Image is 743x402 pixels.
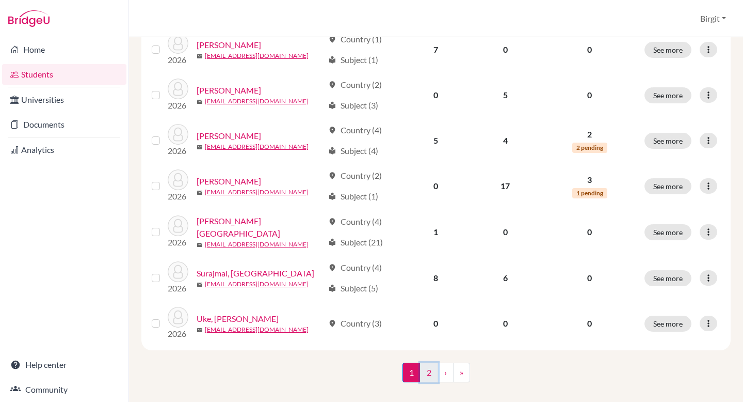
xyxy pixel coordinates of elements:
td: 0 [402,301,470,346]
button: See more [644,178,691,194]
a: › [438,363,454,382]
a: » [453,363,470,382]
a: [EMAIL_ADDRESS][DOMAIN_NAME] [205,240,309,249]
div: Country (2) [328,79,382,91]
td: 8 [402,255,470,301]
span: location_on [328,35,336,43]
a: Analytics [2,140,126,160]
div: Subject (21) [328,236,383,249]
div: Country (1) [328,33,382,45]
p: 2026 [168,282,188,295]
p: 0 [547,226,632,238]
span: location_on [328,218,336,226]
p: 0 [547,272,632,284]
a: [EMAIL_ADDRESS][DOMAIN_NAME] [205,51,309,60]
button: See more [644,42,691,58]
p: 2026 [168,190,188,203]
a: [PERSON_NAME] [197,130,261,142]
img: Bridge-U [8,10,50,27]
a: Home [2,39,126,60]
span: mail [197,53,203,59]
td: 0 [402,72,470,118]
a: 2 [420,363,438,382]
a: Surajmal, [GEOGRAPHIC_DATA] [197,267,314,280]
td: 0 [470,209,541,255]
a: Help center [2,354,126,375]
span: local_library [328,284,336,292]
span: location_on [328,126,336,134]
span: local_library [328,147,336,155]
span: mail [197,144,203,150]
td: 0 [402,163,470,209]
button: See more [644,133,691,149]
div: Subject (4) [328,145,378,157]
a: Students [2,64,126,85]
span: mail [197,99,203,105]
p: 0 [547,317,632,330]
div: Country (2) [328,169,382,182]
span: location_on [328,172,336,180]
p: 3 [547,174,632,186]
td: 17 [470,163,541,209]
a: [EMAIL_ADDRESS][DOMAIN_NAME] [205,142,309,151]
td: 0 [470,27,541,72]
img: Sulin, Levan [168,215,188,236]
a: [PERSON_NAME] [197,175,261,188]
td: 4 [470,118,541,163]
p: 2 [547,128,632,141]
a: [PERSON_NAME] [197,39,261,51]
img: Surajmal, Darshan [168,261,188,282]
p: 2026 [168,54,188,66]
span: local_library [328,101,336,110]
td: 6 [470,255,541,301]
td: 5 [402,118,470,163]
a: [EMAIL_ADDRESS][DOMAIN_NAME] [205,280,309,289]
a: [PERSON_NAME] [197,84,261,97]
div: Country (4) [328,215,382,228]
td: 1 [402,209,470,255]
p: 2026 [168,145,188,157]
button: See more [644,316,691,332]
button: Birgit [696,9,731,28]
span: mail [197,282,203,288]
p: 2026 [168,236,188,249]
button: See more [644,270,691,286]
a: Universities [2,89,126,110]
div: Country (4) [328,124,382,136]
span: 2 pending [572,143,607,153]
img: Shah, Aryan [168,33,188,54]
span: location_on [328,319,336,328]
span: mail [197,327,203,333]
div: Subject (3) [328,99,378,112]
span: 1 pending [572,188,607,198]
p: 0 [547,43,632,56]
span: 1 [402,363,421,382]
p: 0 [547,89,632,101]
a: Community [2,379,126,400]
span: local_library [328,56,336,64]
div: Country (3) [328,317,382,330]
div: Subject (5) [328,282,378,295]
span: local_library [328,192,336,200]
span: location_on [328,81,336,89]
p: 2026 [168,99,188,112]
img: Shah, Dharini [168,79,188,99]
td: 0 [470,301,541,346]
span: local_library [328,238,336,246]
span: mail [197,190,203,196]
img: Uke, Aadarsh [168,307,188,328]
a: [EMAIL_ADDRESS][DOMAIN_NAME] [205,325,309,334]
span: mail [197,242,203,248]
button: See more [644,224,691,240]
nav: ... [402,363,470,391]
div: Subject (1) [328,190,378,203]
div: Subject (1) [328,54,378,66]
span: location_on [328,264,336,272]
a: [PERSON_NAME][GEOGRAPHIC_DATA] [197,215,324,240]
img: Shastri, Alekha [168,124,188,145]
td: 5 [470,72,541,118]
img: Suhas, Siddhartha [168,169,188,190]
a: [EMAIL_ADDRESS][DOMAIN_NAME] [205,188,309,197]
td: 7 [402,27,470,72]
a: Documents [2,114,126,135]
